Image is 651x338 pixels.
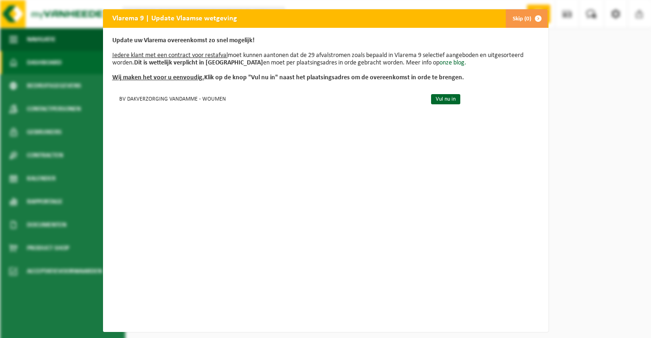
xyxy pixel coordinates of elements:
[112,37,255,44] b: Update uw Vlarema overeenkomst zo snel mogelijk!
[112,52,228,59] u: Iedere klant met een contract voor restafval
[112,74,204,81] u: Wij maken het voor u eenvoudig.
[439,59,466,66] a: onze blog.
[431,94,460,104] a: Vul nu in
[505,9,548,28] button: Skip (0)
[134,59,263,66] b: Dit is wettelijk verplicht in [GEOGRAPHIC_DATA]
[112,91,423,106] td: BV DAKVERZORGING VANDAMME - WOUMEN
[112,37,539,82] p: moet kunnen aantonen dat de 29 afvalstromen zoals bepaald in Vlarema 9 selectief aangeboden en ui...
[112,74,464,81] b: Klik op de knop "Vul nu in" naast het plaatsingsadres om de overeenkomst in orde te brengen.
[103,9,246,27] h2: Vlarema 9 | Update Vlaamse wetgeving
